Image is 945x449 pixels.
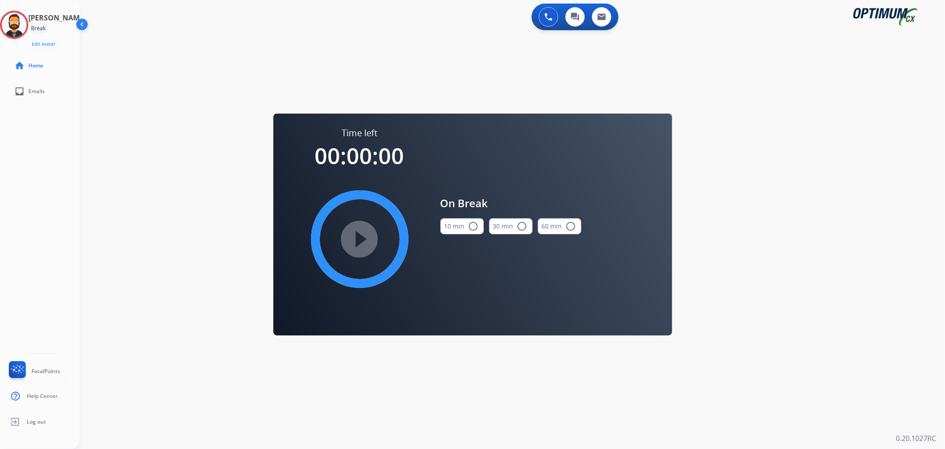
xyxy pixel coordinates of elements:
span: Emails [28,88,45,95]
span: On Break [440,195,581,211]
p: 0.20.1027RC [896,433,936,444]
h3: [PERSON_NAME] [28,12,86,23]
span: Time left [342,127,377,139]
span: Home [28,62,43,69]
button: 60 min [538,218,581,234]
mat-icon: inbox [14,86,25,97]
div: Break [28,23,48,34]
a: FocalPoints [7,361,60,382]
mat-icon: home [14,60,25,71]
span: Help Center [27,393,58,400]
mat-icon: radio_button_unchecked [468,221,479,232]
span: FocalPoints [31,368,60,375]
img: avatar [2,12,27,37]
span: 00:00:00 [315,141,404,171]
button: Edit Avatar [28,39,59,49]
span: Log out [27,418,46,425]
button: 10 min [440,218,484,234]
button: 30 min [489,218,533,234]
mat-icon: radio_button_unchecked [566,221,576,232]
mat-icon: radio_button_unchecked [517,221,528,232]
